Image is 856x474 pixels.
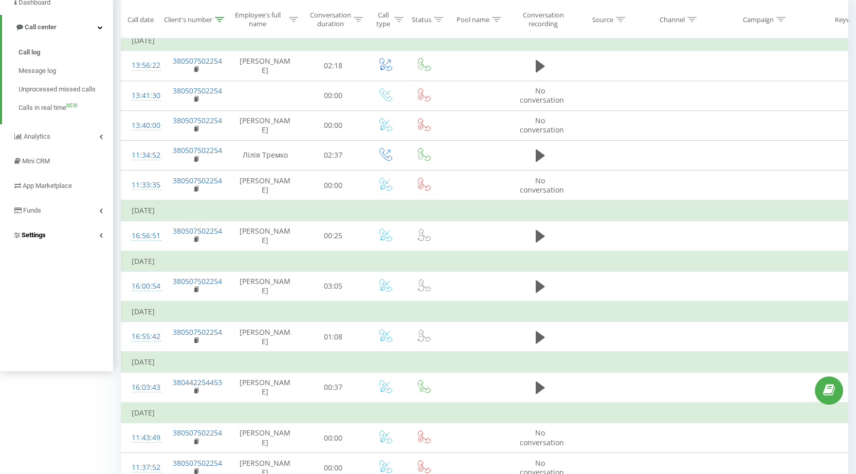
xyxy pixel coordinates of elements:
td: [PERSON_NAME] [229,170,301,201]
span: No conversation [520,428,564,447]
a: 380507502254 [173,86,222,96]
td: 00:25 [301,221,366,251]
a: Calls in real timeNEW [19,99,113,117]
div: 13:41:30 [132,86,152,106]
a: Call center [2,15,113,40]
a: 380507502254 [173,327,222,337]
div: 13:56:22 [132,55,152,75]
div: Call type [374,11,392,28]
span: App Marketplace [23,182,72,189]
div: 16:56:51 [132,226,152,246]
span: No conversation [520,176,564,195]
a: 380442254453 [173,377,222,387]
td: 03:05 [301,271,366,301]
td: 00:00 [301,81,366,110]
div: Campaign [743,15,774,24]
td: [PERSON_NAME] [229,51,301,81]
span: Call center [25,23,57,31]
div: 11:33:35 [132,175,152,195]
a: Call log [19,43,113,62]
span: No conversation [520,116,564,135]
div: 16:55:42 [132,327,152,347]
span: Calls in real time [19,103,66,113]
div: Status [412,15,431,24]
td: 01:08 [301,322,366,352]
td: [PERSON_NAME] [229,110,301,140]
td: [PERSON_NAME] [229,322,301,352]
span: Settings [22,231,46,239]
div: 13:40:00 [132,116,152,136]
td: [PERSON_NAME] [229,372,301,403]
div: Channel [660,15,685,24]
td: 02:18 [301,51,366,81]
div: 11:43:49 [132,428,152,448]
a: Message log [19,62,113,80]
div: Source [592,15,613,24]
span: Message log [19,66,56,76]
div: Pool name [457,15,489,24]
div: Conversation recording [518,11,568,28]
td: 00:00 [301,110,366,140]
a: 380507502254 [173,458,222,468]
a: 380507502254 [173,226,222,236]
td: 00:00 [301,423,366,453]
td: 00:37 [301,372,366,403]
td: [PERSON_NAME] [229,221,301,251]
span: Unprocessed missed calls [19,84,96,94]
td: 00:00 [301,170,366,201]
td: [PERSON_NAME] [229,271,301,301]
a: 380507502254 [173,116,222,125]
a: Unprocessed missed calls [19,80,113,99]
span: Analytics [24,132,50,140]
a: 380507502254 [173,56,222,66]
a: 380507502254 [173,145,222,155]
div: 16:00:54 [132,276,152,296]
div: Conversation duration [310,11,351,28]
a: 380507502254 [173,176,222,185]
td: Лілія Тремко [229,140,301,170]
div: Call date [128,15,154,24]
span: Funds [23,206,41,214]
div: 11:34:52 [132,145,152,165]
span: Call log [19,47,40,58]
a: 380507502254 [173,428,222,438]
td: [PERSON_NAME] [229,423,301,453]
div: Client's number [164,15,212,24]
div: 16:03:43 [132,377,152,397]
span: Mini CRM [22,157,50,165]
div: Employee's full name [229,11,287,28]
td: 02:37 [301,140,366,170]
a: 380507502254 [173,276,222,286]
span: No conversation [520,86,564,105]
